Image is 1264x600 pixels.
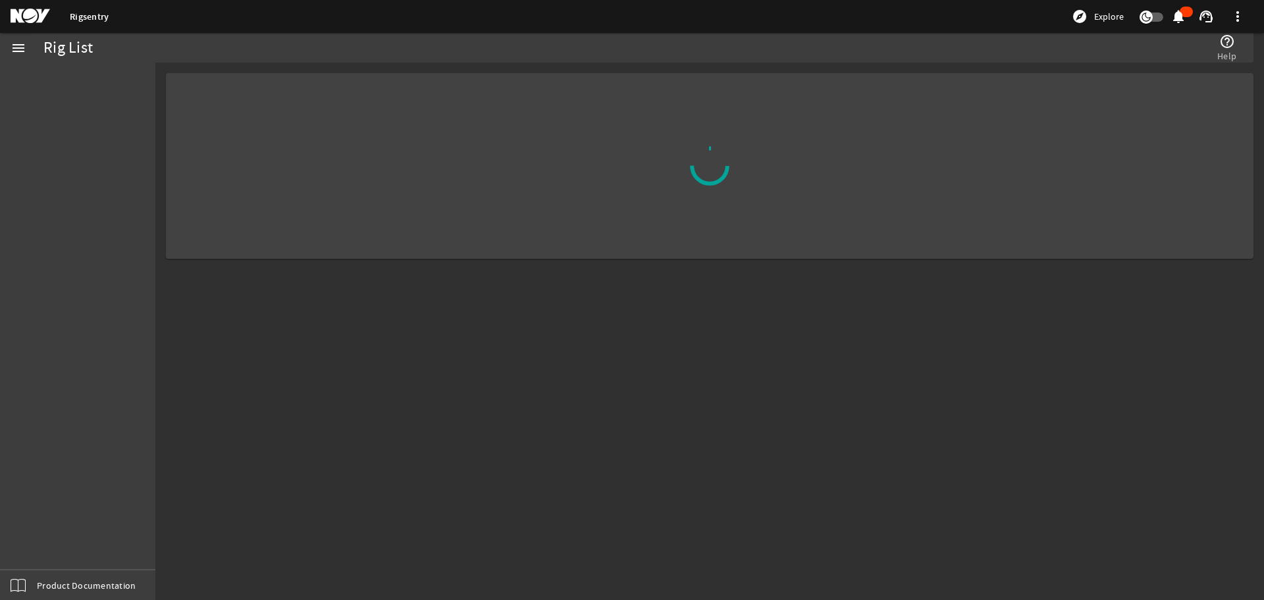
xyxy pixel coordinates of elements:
mat-icon: support_agent [1198,9,1214,24]
a: Rigsentry [70,11,109,23]
span: Explore [1094,10,1124,23]
button: more_vert [1222,1,1253,32]
button: Explore [1066,6,1129,27]
mat-icon: help_outline [1219,34,1235,49]
mat-icon: menu [11,40,26,56]
span: Product Documentation [37,579,136,592]
mat-icon: explore [1072,9,1088,24]
span: Help [1217,49,1236,63]
div: Rig List [43,41,93,55]
mat-icon: notifications [1171,9,1186,24]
